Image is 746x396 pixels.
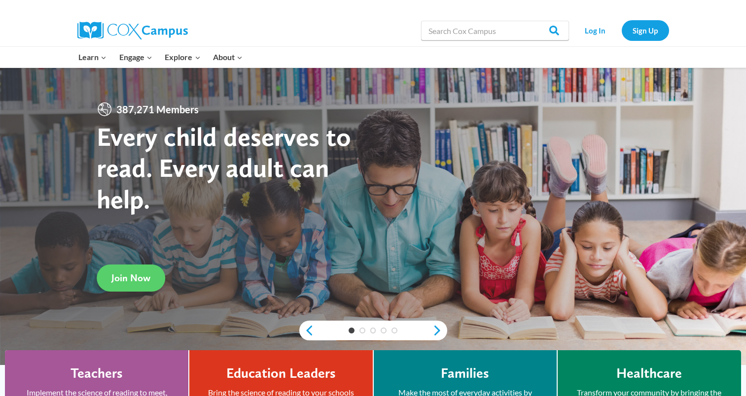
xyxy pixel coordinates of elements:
[97,264,165,292] a: Join Now
[77,22,188,39] img: Cox Campus
[391,328,397,333] a: 5
[574,20,617,40] a: Log In
[72,47,249,67] nav: Primary Navigation
[119,51,152,64] span: Engage
[299,325,314,336] a: previous
[622,20,669,40] a: Sign Up
[381,328,387,333] a: 4
[349,328,355,333] a: 1
[441,365,489,382] h4: Families
[226,365,336,382] h4: Education Leaders
[111,272,150,284] span: Join Now
[574,20,669,40] nav: Secondary Navigation
[97,121,351,215] strong: Every child deserves to read. Every adult can help.
[370,328,376,333] a: 3
[71,365,123,382] h4: Teachers
[359,328,365,333] a: 2
[78,51,107,64] span: Learn
[213,51,243,64] span: About
[421,21,569,40] input: Search Cox Campus
[165,51,200,64] span: Explore
[616,365,682,382] h4: Healthcare
[112,101,203,117] span: 387,271 Members
[299,321,447,340] div: content slider buttons
[432,325,447,336] a: next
